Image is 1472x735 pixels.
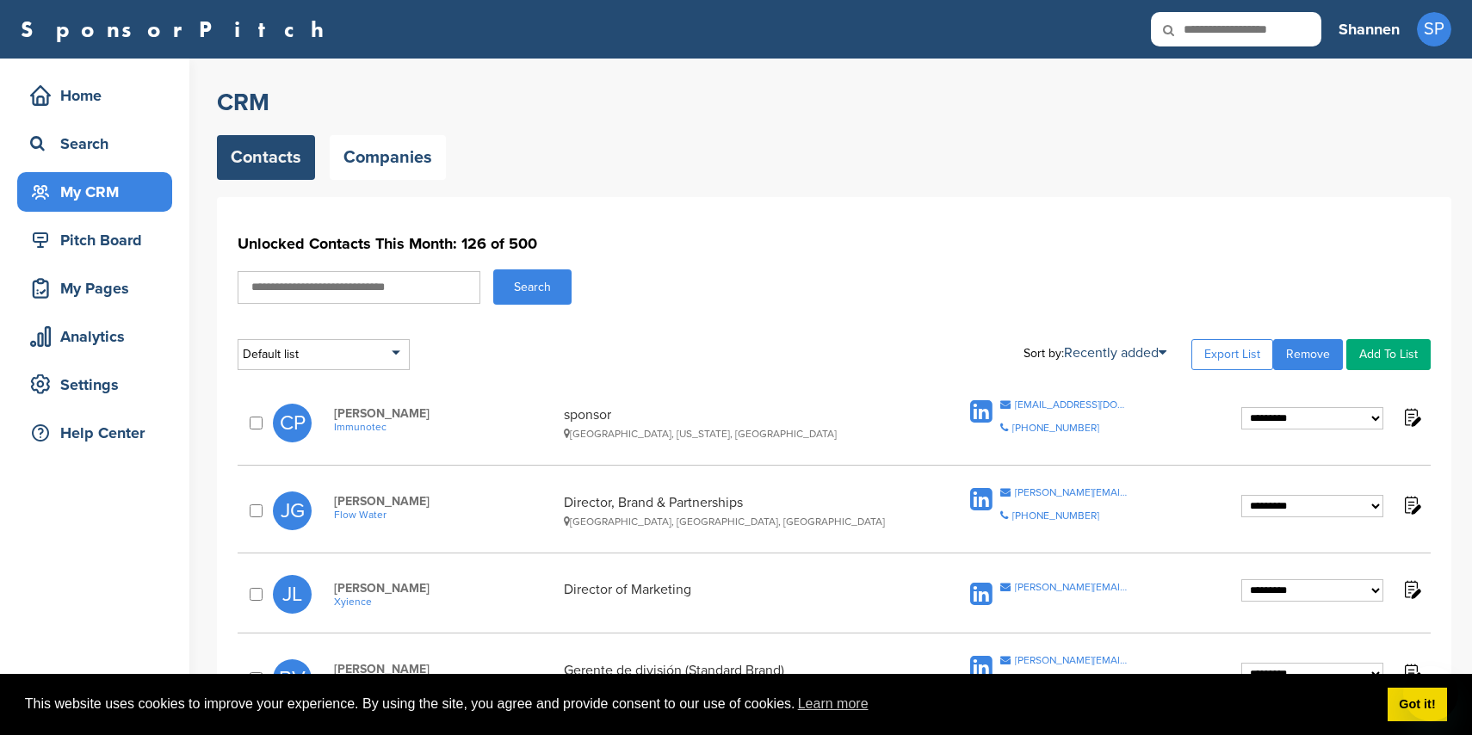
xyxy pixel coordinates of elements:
[795,691,871,717] a: learn more about cookies
[25,691,1374,717] span: This website uses cookies to improve your experience. By using the site, you agree and provide co...
[1403,666,1458,721] iframe: Button to launch messaging window
[1024,346,1166,360] div: Sort by:
[1388,688,1447,722] a: dismiss cookie message
[1064,344,1166,361] a: Recently added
